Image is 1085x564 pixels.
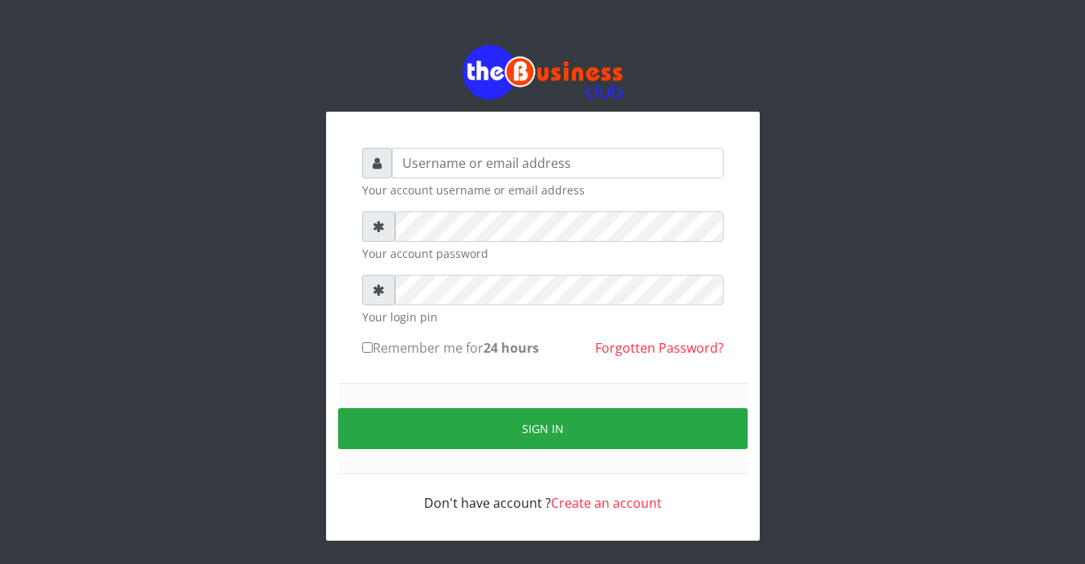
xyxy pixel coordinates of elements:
[338,408,748,449] button: Sign in
[362,342,373,353] input: Remember me for24 hours
[362,245,724,262] small: Your account password
[362,182,724,198] small: Your account username or email address
[483,339,539,357] b: 24 hours
[595,339,724,357] a: Forgotten Password?
[551,494,662,512] a: Create an account
[362,474,724,513] div: Don't have account ?
[362,309,724,325] small: Your login pin
[392,148,724,178] input: Username or email address
[362,338,539,358] label: Remember me for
